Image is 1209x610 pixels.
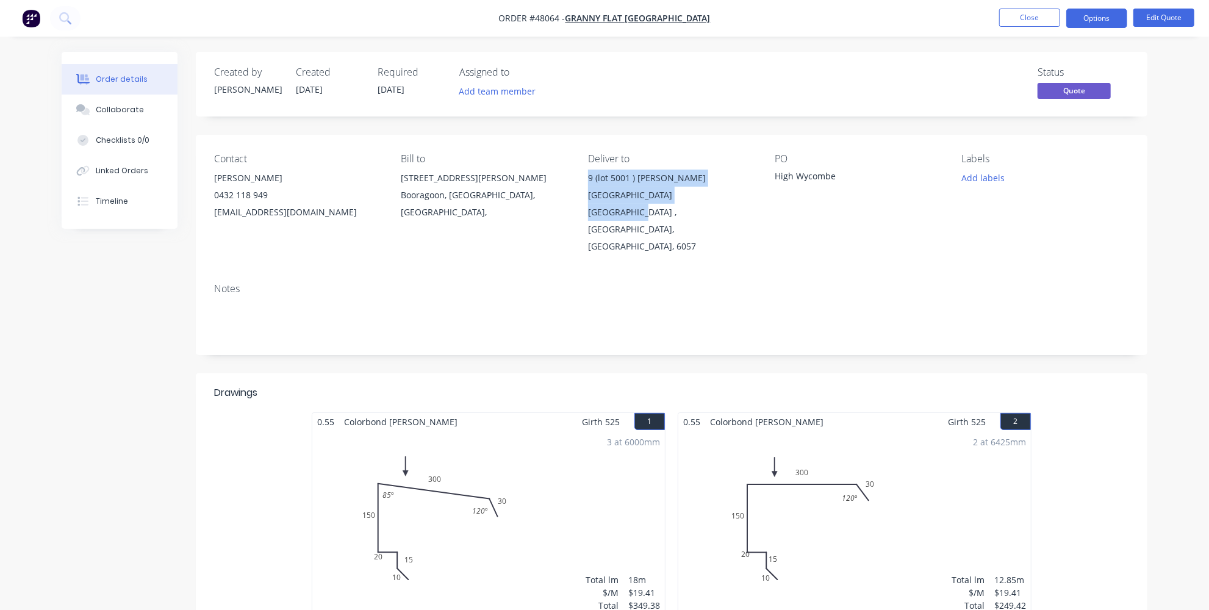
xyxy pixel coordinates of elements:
div: Notes [214,283,1129,295]
button: 2 [1000,413,1031,430]
button: Checklists 0/0 [62,125,178,156]
span: Girth 525 [948,413,986,431]
span: Colorbond [PERSON_NAME] [705,413,828,431]
div: [PERSON_NAME] [214,170,381,187]
div: Linked Orders [96,165,148,176]
button: Add team member [459,83,542,99]
div: $19.41 [628,586,660,599]
div: Drawings [214,386,257,400]
button: 1 [634,413,665,430]
div: Total lm [952,573,985,586]
div: Booragoon, [GEOGRAPHIC_DATA], [GEOGRAPHIC_DATA], [401,187,568,221]
div: Deliver to [588,153,755,165]
div: Order details [96,74,148,85]
button: Timeline [62,186,178,217]
div: $/M [952,586,985,599]
div: $19.41 [994,586,1026,599]
div: Checklists 0/0 [96,135,149,146]
button: Add labels [955,170,1011,186]
img: Factory [22,9,40,27]
div: High Wycombe [775,170,927,187]
div: [EMAIL_ADDRESS][DOMAIN_NAME] [214,204,381,221]
div: 3 at 6000mm [607,436,660,448]
a: Granny Flat [GEOGRAPHIC_DATA] [565,13,711,24]
div: [PERSON_NAME]0432 118 949[EMAIL_ADDRESS][DOMAIN_NAME] [214,170,381,221]
span: [DATE] [296,84,323,95]
span: Colorbond [PERSON_NAME] [339,413,462,431]
div: [GEOGRAPHIC_DATA] , [GEOGRAPHIC_DATA], [GEOGRAPHIC_DATA], 6057 [588,204,755,255]
div: 9 (lot 5001 ) [PERSON_NAME][GEOGRAPHIC_DATA] [588,170,755,204]
div: Status [1038,66,1129,78]
div: 2 at 6425mm [973,436,1026,448]
span: 0.55 [312,413,339,431]
button: Order details [62,64,178,95]
button: Linked Orders [62,156,178,186]
button: Add team member [453,83,542,99]
div: Timeline [96,196,128,207]
div: Required [378,66,445,78]
span: [DATE] [378,84,404,95]
div: Created by [214,66,281,78]
button: Close [999,9,1060,27]
div: PO [775,153,942,165]
div: [PERSON_NAME] [214,83,281,96]
button: Collaborate [62,95,178,125]
div: Bill to [401,153,568,165]
div: 9 (lot 5001 ) [PERSON_NAME][GEOGRAPHIC_DATA][GEOGRAPHIC_DATA] , [GEOGRAPHIC_DATA], [GEOGRAPHIC_DA... [588,170,755,255]
span: Quote [1038,83,1111,98]
div: Assigned to [459,66,581,78]
div: [STREET_ADDRESS][PERSON_NAME] [401,170,568,187]
div: 0432 118 949 [214,187,381,204]
div: $/M [586,586,619,599]
div: Contact [214,153,381,165]
div: [STREET_ADDRESS][PERSON_NAME]Booragoon, [GEOGRAPHIC_DATA], [GEOGRAPHIC_DATA], [401,170,568,221]
div: 18m [628,573,660,586]
div: Labels [962,153,1129,165]
div: Total lm [586,573,619,586]
span: Order #48064 - [499,13,565,24]
div: Collaborate [96,104,144,115]
span: 0.55 [678,413,705,431]
button: Quote [1038,83,1111,101]
button: Edit Quote [1133,9,1194,27]
button: Options [1066,9,1127,28]
div: Created [296,66,363,78]
span: Girth 525 [582,413,620,431]
div: 12.85m [994,573,1026,586]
